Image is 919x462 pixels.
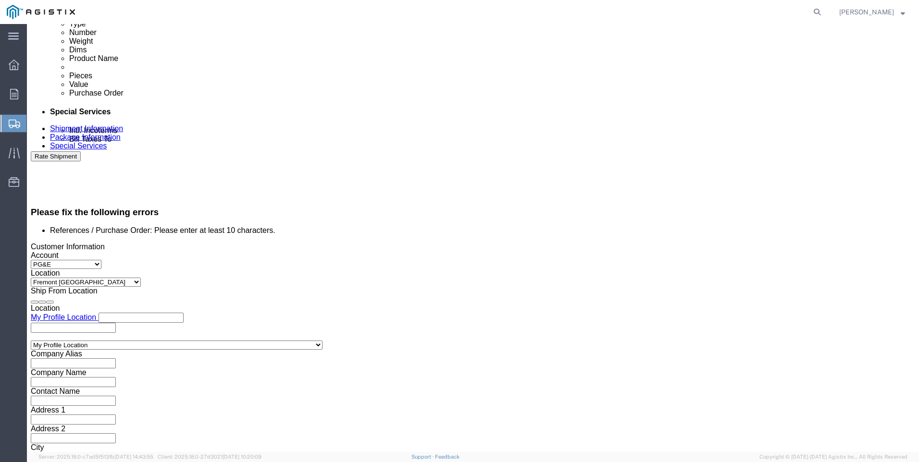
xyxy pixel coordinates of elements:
[114,454,153,460] span: [DATE] 14:43:55
[839,6,906,18] button: [PERSON_NAME]
[839,7,894,17] span: Sharay Galdeira
[7,5,75,19] img: logo
[759,453,907,461] span: Copyright © [DATE]-[DATE] Agistix Inc., All Rights Reserved
[27,24,919,452] iframe: FS Legacy Container
[38,454,153,460] span: Server: 2025.18.0-c7ad5f513fb
[435,454,459,460] a: Feedback
[158,454,261,460] span: Client: 2025.18.0-27d3021
[411,454,435,460] a: Support
[223,454,261,460] span: [DATE] 10:20:09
